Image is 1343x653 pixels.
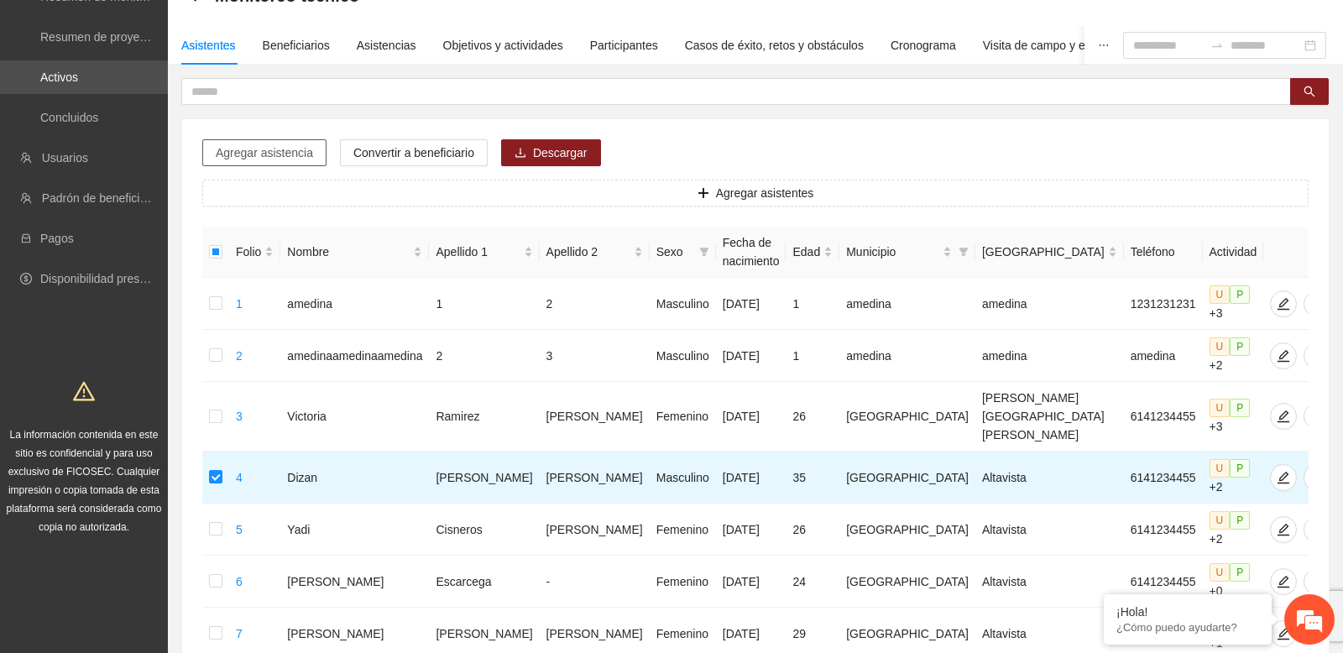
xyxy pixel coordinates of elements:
span: plus [698,187,709,201]
span: P [1230,459,1250,478]
button: Convertir a beneficiario [340,139,488,166]
td: [DATE] [716,330,786,382]
div: Asistentes [181,36,236,55]
textarea: Escriba su mensaje y pulse “Intro” [8,458,320,517]
td: [DATE] [716,504,786,556]
div: Participantes [590,36,658,55]
td: amedina [839,278,975,330]
td: Femenino [650,504,716,556]
button: edit [1270,403,1297,430]
span: filter [955,239,972,264]
span: edit [1271,575,1296,588]
a: 7 [236,627,243,640]
td: [GEOGRAPHIC_DATA] [839,556,975,608]
span: swap-right [1210,39,1224,52]
td: 1 [786,330,839,382]
span: Municipio [846,243,939,261]
span: Sexo [656,243,692,261]
span: download [515,147,526,160]
button: delete [1304,464,1330,491]
button: search [1290,78,1329,105]
td: Femenino [650,556,716,608]
div: Objetivos y actividades [443,36,563,55]
td: Altavista [975,504,1124,556]
th: Edad [786,227,839,278]
span: P [1230,285,1250,304]
span: delete [1304,471,1330,484]
button: delete [1304,403,1330,430]
span: La información contenida en este sitio es confidencial y para uso exclusivo de FICOSEC. Cualquier... [7,429,162,533]
a: 4 [236,471,243,484]
span: edit [1271,523,1296,536]
th: Folio [229,227,280,278]
td: [PERSON_NAME] [280,556,429,608]
span: edit [1271,410,1296,423]
td: Masculino [650,278,716,330]
span: delete [1304,410,1330,423]
span: to [1210,39,1224,52]
td: +3 [1203,278,1264,330]
a: 3 [236,410,243,423]
span: edit [1271,471,1296,484]
button: plusAgregar asistentes [202,180,1309,206]
span: warning [73,380,95,402]
span: filter [696,239,713,264]
span: Agregar asistencia [216,144,313,162]
button: edit [1270,342,1297,369]
th: Fecha de nacimiento [716,227,786,278]
span: Estamos en línea. [97,224,232,394]
a: Activos [40,71,78,84]
span: edit [1271,297,1296,311]
td: amedina [975,278,1124,330]
td: 24 [786,556,839,608]
td: [PERSON_NAME] [540,452,650,504]
span: Edad [792,243,820,261]
a: 2 [236,349,243,363]
span: P [1230,337,1250,356]
th: Nombre [280,227,429,278]
td: amedina [280,278,429,330]
span: P [1230,511,1250,530]
td: 2 [540,278,650,330]
button: delete [1304,568,1330,595]
td: Masculino [650,452,716,504]
td: Dizan [280,452,429,504]
td: +2 [1203,452,1264,504]
span: delete [1304,297,1330,311]
div: Minimizar ventana de chat en vivo [275,8,316,49]
button: downloadDescargar [501,139,601,166]
div: Beneficiarios [263,36,330,55]
span: Agregar asistentes [716,184,814,202]
td: +2 [1203,330,1264,382]
button: delete [1304,342,1330,369]
a: 5 [236,523,243,536]
span: U [1210,511,1231,530]
button: edit [1270,290,1297,317]
td: 3 [540,330,650,382]
td: Altavista [975,452,1124,504]
td: [DATE] [716,382,786,452]
a: Pagos [40,232,74,245]
th: Colonia [975,227,1124,278]
td: Escarcega [429,556,539,608]
a: Disponibilidad presupuestal [40,272,184,285]
span: Convertir a beneficiario [353,144,474,162]
td: [GEOGRAPHIC_DATA] [839,382,975,452]
td: +3 [1203,382,1264,452]
td: [DATE] [716,278,786,330]
td: 26 [786,504,839,556]
a: 1 [236,297,243,311]
td: [GEOGRAPHIC_DATA] [839,504,975,556]
button: ellipsis [1084,26,1123,65]
th: Teléfono [1124,227,1203,278]
td: 1 [429,278,539,330]
a: Usuarios [42,151,88,165]
td: [GEOGRAPHIC_DATA] [839,452,975,504]
a: Resumen de proyectos aprobados [40,30,220,44]
td: [PERSON_NAME][GEOGRAPHIC_DATA][PERSON_NAME] [975,382,1124,452]
td: amedina [1124,330,1203,382]
div: Cronograma [891,36,956,55]
button: edit [1270,516,1297,543]
span: Folio [236,243,261,261]
span: search [1304,86,1315,99]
